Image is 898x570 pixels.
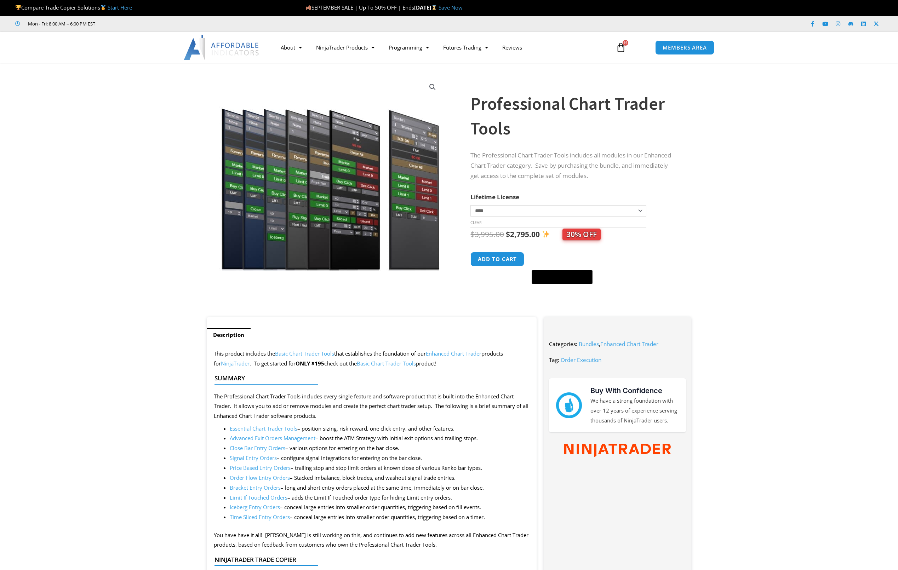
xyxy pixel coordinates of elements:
[600,340,658,347] a: Enhanced Chart Trader
[105,20,211,27] iframe: Customer reviews powered by Trustpilot
[549,356,559,363] span: Tag:
[470,288,677,295] iframe: PayPal Message 1
[230,474,290,481] a: Order Flow Entry Orders
[230,425,297,432] a: Essential Chart Trader Tools
[15,4,132,11] span: Compare Trade Copier Solutions
[230,433,530,443] li: – boost the ATM Strategy with initial exit options and trailing stops.
[605,37,636,58] a: 16
[230,494,287,501] a: Limit If Touched Orders
[556,392,582,418] img: mark thumbs good 43913 | Affordable Indicators – NinjaTrader
[215,375,524,382] h4: Summary
[562,229,601,240] span: 30% OFF
[230,454,277,461] a: Signal Entry Orders
[470,193,519,201] label: Lifetime License
[108,4,132,11] a: Start Here
[214,530,530,550] p: You have have it all! [PERSON_NAME] is still working on this, and continues to add new features a...
[230,424,530,434] li: – position sizing, risk reward, one click entry, and other features.
[230,503,280,511] a: Iceberg Entry Orders
[230,473,530,483] li: – Stacked imbalance, block trades, and washout signal trade entries.
[214,392,530,421] p: The Professional Chart Trader Tools includes every single feature and software product that is bu...
[296,360,324,367] strong: ONLY $195
[184,35,260,60] img: LogoAI | Affordable Indicators – NinjaTrader
[470,220,481,225] a: Clear options
[655,40,714,55] a: MEMBERS AREA
[309,39,382,56] a: NinjaTrader Products
[230,434,315,442] a: Advanced Exit Orders Management
[275,350,334,357] a: Basic Chart Trader Tools
[663,45,707,50] span: MEMBERS AREA
[382,39,436,56] a: Programming
[230,502,530,512] li: – conceal large entries into smaller order quantities, triggering based on fill events.
[230,512,530,522] li: – conceal large entries into smaller order quantities, triggering based on a timer.
[470,229,504,239] bdi: 3,995.00
[590,396,679,426] p: We have a strong foundation with over 12 years of experience serving thousands of NinjaTrader users.
[230,453,530,463] li: – configure signal integrations for entering on the bar close.
[470,150,677,181] p: The Professional Chart Trader Tools includes all modules in our Enhanced Chart Trader category. S...
[623,40,628,46] span: 16
[506,229,540,239] bdi: 2,795.00
[230,513,290,520] a: Time Sliced Entry Orders
[426,81,439,93] a: View full-screen image gallery
[495,39,529,56] a: Reviews
[506,229,510,239] span: $
[549,340,577,347] span: Categories:
[207,328,251,342] a: Description
[590,385,679,396] h3: Buy With Confidence
[324,360,436,367] span: check out the product!
[426,350,481,357] a: Enhanced Chart Trader
[274,39,608,56] nav: Menu
[230,464,291,471] a: Price Based Entry Orders
[230,483,530,493] li: – long and short entry orders placed at the same time, immediately or on bar close.
[101,5,106,10] img: 🥇
[306,5,311,10] img: 🍂
[230,463,530,473] li: – trailing stop and stop limit orders at known close of various Renko bar types.
[470,252,524,266] button: Add to cart
[561,356,601,363] a: Order Execution
[414,4,439,11] strong: [DATE]
[579,340,599,347] a: Bundles
[214,349,530,369] p: This product includes the that establishes the foundation of our products for . To get started for
[436,39,495,56] a: Futures Trading
[470,229,475,239] span: $
[431,5,437,10] img: ⌛
[579,340,658,347] span: ,
[215,556,524,563] h4: NinjaTrader Trade Copier
[532,270,593,284] button: Buy with GPay
[26,19,95,28] span: Mon - Fri: 8:00 AM – 6:00 PM EST
[439,4,463,11] a: Save Now
[230,484,281,491] a: Bracket Entry Orders
[217,75,444,271] img: ProfessionalToolsBundlePage
[564,444,671,457] img: NinjaTrader Wordmark color RGB | Affordable Indicators – NinjaTrader
[305,4,414,11] span: SEPTEMBER SALE | Up To 50% OFF | Ends
[230,493,530,503] li: – adds the Limit If Touched order type for hiding Limit entry orders.
[542,230,550,238] img: ✨
[357,360,416,367] a: Basic Chart Trader Tools
[16,5,21,10] img: 🏆
[221,360,250,367] a: NinjaTrader
[530,251,594,268] iframe: Secure express checkout frame
[230,443,530,453] li: – various options for entering on the bar close.
[230,444,285,451] a: Close Bar Entry Orders
[274,39,309,56] a: About
[470,91,677,141] h1: Professional Chart Trader Tools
